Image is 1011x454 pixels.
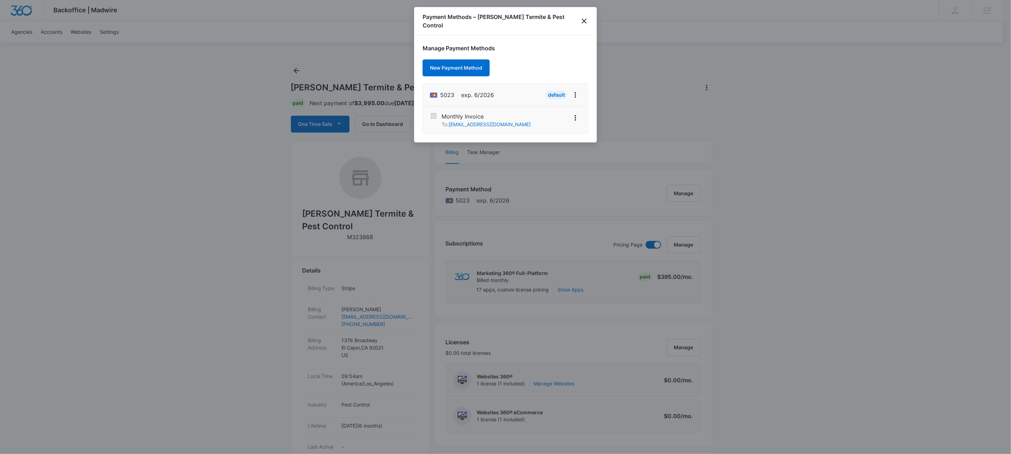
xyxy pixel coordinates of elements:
a: [EMAIL_ADDRESS][DOMAIN_NAME] [449,121,531,127]
button: New Payment Method [423,59,490,76]
h1: Payment Methods – [PERSON_NAME] Termite &​ Pest Control [423,13,580,30]
span: Mastercard ending with [440,91,454,99]
button: View More [570,89,581,101]
button: close [580,17,588,25]
button: View More [570,112,581,123]
p: To: [442,121,531,128]
span: exp. 6/2026 [461,91,494,99]
p: Monthly Invoice [442,112,531,121]
div: Default [546,91,567,99]
h1: Manage Payment Methods [423,44,588,52]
